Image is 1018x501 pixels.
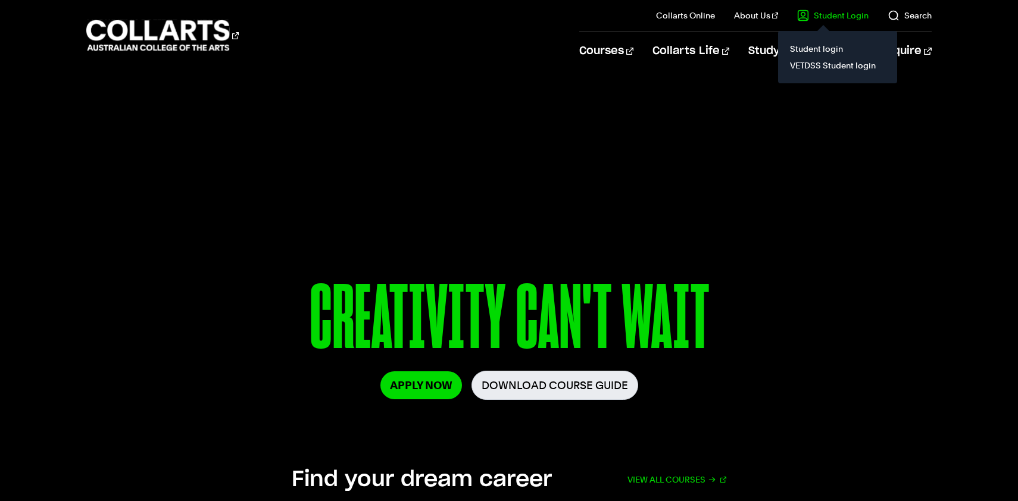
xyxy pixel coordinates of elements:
[652,32,729,71] a: Collarts Life
[167,273,851,371] p: CREATIVITY CAN'T WAIT
[579,32,633,71] a: Courses
[788,40,888,57] a: Student login
[471,371,638,400] a: Download Course Guide
[797,10,869,21] a: Student Login
[888,10,932,21] a: Search
[292,466,552,493] h2: Find your dream career
[86,18,239,52] div: Go to homepage
[656,10,715,21] a: Collarts Online
[879,32,931,71] a: Enquire
[748,32,860,71] a: Study Information
[788,57,888,74] a: VETDSS Student login
[627,466,726,493] a: View all courses
[734,10,778,21] a: About Us
[380,371,462,399] a: Apply Now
